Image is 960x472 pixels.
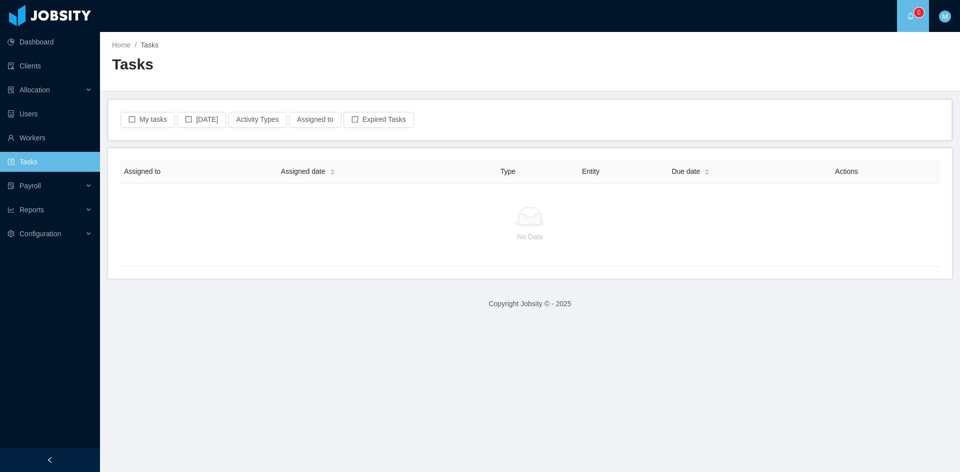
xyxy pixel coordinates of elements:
a: icon: auditClients [7,56,92,76]
a: icon: profileTasks [7,152,92,172]
i: icon: solution [7,86,14,93]
span: Due date [671,166,700,177]
button: icon: borderMy tasks [120,112,175,128]
div: Sort [329,167,335,174]
i: icon: caret-up [329,167,335,170]
span: Allocation [19,86,50,94]
span: Configuration [19,230,61,238]
footer: Copyright Jobsity © - 2025 [100,287,960,321]
p: No Data [128,231,932,242]
i: icon: bell [907,12,914,19]
button: icon: borderExpired Tasks [343,112,414,128]
i: icon: caret-down [329,171,335,174]
span: Assigned date [281,166,325,177]
span: Reports [19,206,44,214]
i: icon: line-chart [7,206,14,213]
span: Entity [582,167,599,175]
a: icon: robotUsers [7,104,92,124]
button: Assigned to [289,112,341,128]
span: Type [500,167,515,175]
i: icon: file-protect [7,182,14,189]
i: icon: setting [7,230,14,237]
span: M [942,10,948,22]
span: / [134,41,136,49]
sup: 0 [914,7,924,17]
span: Payroll [19,182,41,190]
span: Actions [835,167,858,175]
i: icon: caret-up [704,167,710,170]
h2: Tasks [112,54,530,75]
span: Tasks [140,41,158,49]
i: icon: caret-down [704,171,710,174]
button: Activity Types [228,112,286,128]
div: Sort [704,167,710,174]
a: Home [112,41,130,49]
span: Assigned to [124,167,160,175]
a: icon: userWorkers [7,128,92,148]
button: icon: border[DATE] [177,112,226,128]
a: icon: pie-chartDashboard [7,32,92,52]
